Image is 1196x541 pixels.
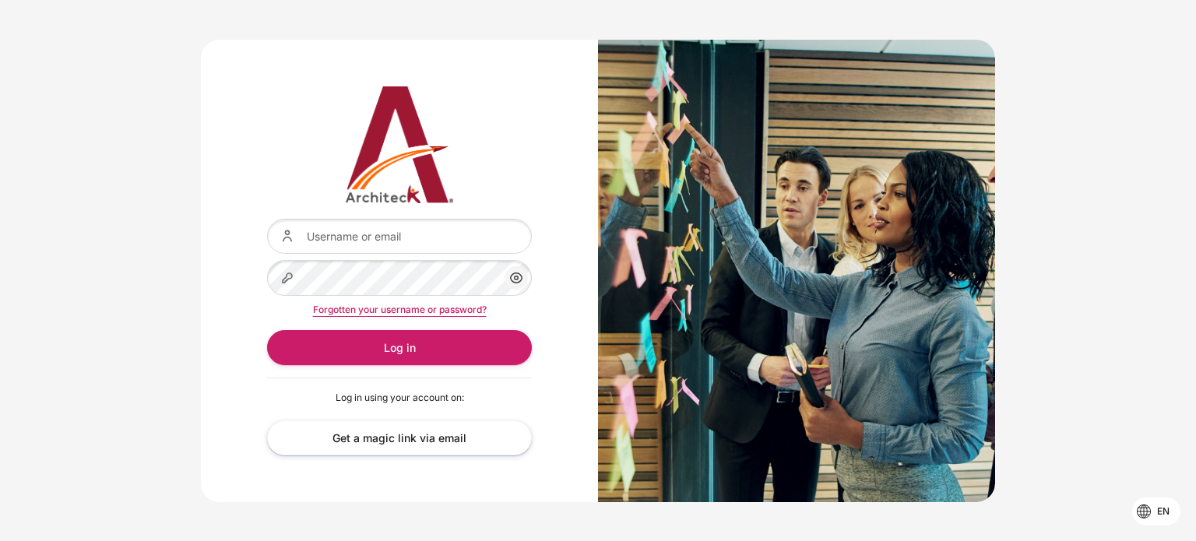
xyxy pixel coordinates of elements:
[267,86,532,203] a: Architeck 12 Architeck 12
[1132,497,1180,525] button: Languages
[267,86,532,203] img: Architeck 12
[267,420,532,455] a: Get a magic link via email
[267,391,532,405] p: Log in using your account on:
[313,304,487,315] a: Forgotten your username or password?
[267,330,532,365] button: Log in
[267,219,532,254] input: Username or email
[1157,504,1170,518] span: en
